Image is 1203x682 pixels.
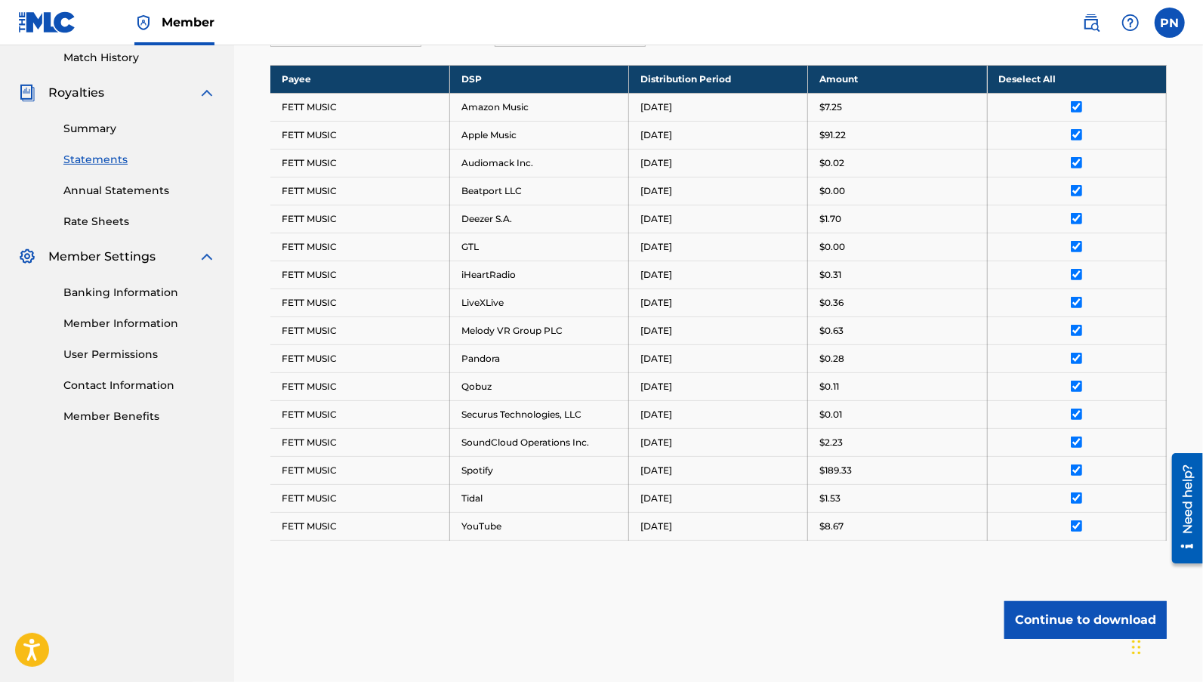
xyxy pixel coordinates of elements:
p: $2.23 [819,436,843,449]
a: Rate Sheets [63,214,216,230]
th: Distribution Period [629,65,808,93]
td: FETT MUSIC [270,400,449,428]
p: $0.28 [819,352,844,366]
p: $0.31 [819,268,841,282]
td: FETT MUSIC [270,428,449,456]
th: Payee [270,65,449,93]
td: [DATE] [629,456,808,484]
a: Banking Information [63,285,216,301]
td: [DATE] [629,484,808,512]
img: expand [198,84,216,102]
a: Match History [63,50,216,66]
button: Continue to download [1004,601,1167,639]
td: LiveXLive [449,289,628,316]
a: Annual Statements [63,183,216,199]
td: Tidal [449,484,628,512]
td: Beatport LLC [449,177,628,205]
td: FETT MUSIC [270,344,449,372]
p: $8.67 [819,520,844,533]
td: [DATE] [629,289,808,316]
th: Deselect All [987,65,1166,93]
td: [DATE] [629,261,808,289]
td: iHeartRadio [449,261,628,289]
a: Member Information [63,316,216,332]
p: $189.33 [819,464,852,477]
td: SoundCloud Operations Inc. [449,428,628,456]
p: $1.53 [819,492,841,505]
td: GTL [449,233,628,261]
p: $0.36 [819,296,844,310]
td: [DATE] [629,512,808,540]
td: Amazon Music [449,93,628,121]
td: FETT MUSIC [270,93,449,121]
td: [DATE] [629,205,808,233]
img: search [1082,14,1100,32]
a: User Permissions [63,347,216,363]
td: Deezer S.A. [449,205,628,233]
td: FETT MUSIC [270,372,449,400]
td: [DATE] [629,344,808,372]
td: FETT MUSIC [270,121,449,149]
p: $0.01 [819,408,842,421]
td: FETT MUSIC [270,261,449,289]
a: Member Benefits [63,409,216,424]
p: $1.70 [819,212,841,226]
a: Contact Information [63,378,216,393]
img: MLC Logo [18,11,76,33]
td: [DATE] [629,149,808,177]
td: [DATE] [629,372,808,400]
td: FETT MUSIC [270,233,449,261]
td: Pandora [449,344,628,372]
td: Securus Technologies, LLC [449,400,628,428]
td: Spotify [449,456,628,484]
td: [DATE] [629,316,808,344]
p: $0.63 [819,324,844,338]
iframe: Chat Widget [1127,609,1203,682]
td: Apple Music [449,121,628,149]
td: FETT MUSIC [270,149,449,177]
td: FETT MUSIC [270,316,449,344]
th: DSP [449,65,628,93]
td: [DATE] [629,400,808,428]
a: Public Search [1076,8,1106,38]
div: Drag [1132,625,1141,670]
span: Royalties [48,84,104,102]
img: Royalties [18,84,36,102]
td: FETT MUSIC [270,177,449,205]
td: Melody VR Group PLC [449,316,628,344]
p: $0.00 [819,184,845,198]
td: [DATE] [629,93,808,121]
p: $0.11 [819,380,839,393]
div: Help [1115,8,1146,38]
td: FETT MUSIC [270,512,449,540]
td: Audiomack Inc. [449,149,628,177]
p: $7.25 [819,100,842,114]
p: $91.22 [819,128,846,142]
div: User Menu [1155,8,1185,38]
td: [DATE] [629,121,808,149]
p: $0.00 [819,240,845,254]
td: Qobuz [449,372,628,400]
iframe: Resource Center [1161,448,1203,569]
img: Top Rightsholder [134,14,153,32]
img: expand [198,248,216,266]
p: $0.02 [819,156,844,170]
td: [DATE] [629,177,808,205]
td: FETT MUSIC [270,456,449,484]
img: Member Settings [18,248,36,266]
td: FETT MUSIC [270,205,449,233]
span: Member [162,14,214,31]
td: YouTube [449,512,628,540]
td: FETT MUSIC [270,484,449,512]
td: [DATE] [629,428,808,456]
img: help [1121,14,1140,32]
th: Amount [808,65,987,93]
td: FETT MUSIC [270,289,449,316]
td: [DATE] [629,233,808,261]
a: Statements [63,152,216,168]
a: Summary [63,121,216,137]
span: Member Settings [48,248,156,266]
